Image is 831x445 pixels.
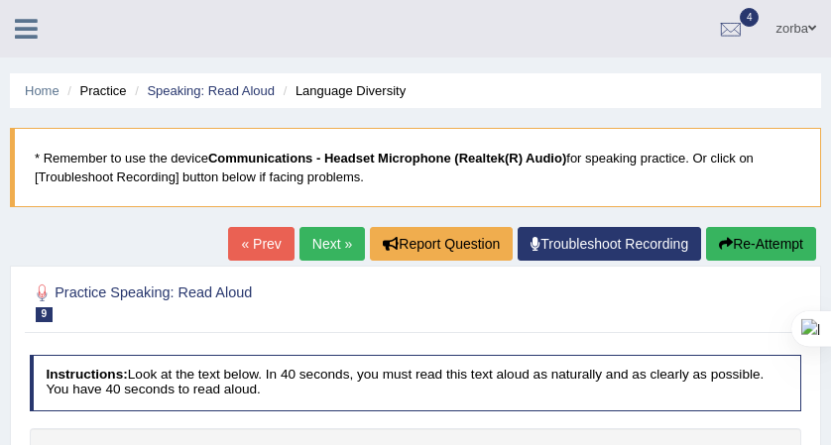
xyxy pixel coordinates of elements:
b: Communications - Headset Microphone (Realtek(R) Audio) [208,151,566,166]
h2: Practice Speaking: Read Aloud [30,280,509,322]
li: Practice [62,81,126,100]
li: Language Diversity [279,81,407,100]
a: Troubleshoot Recording [518,227,701,261]
blockquote: * Remember to use the device for speaking practice. Or click on [Troubleshoot Recording] button b... [10,128,821,207]
a: Home [25,83,59,98]
a: « Prev [228,227,294,261]
span: 4 [740,8,760,27]
a: Speaking: Read Aloud [147,83,275,98]
h4: Look at the text below. In 40 seconds, you must read this text aloud as naturally and as clearly ... [30,355,802,411]
button: Report Question [370,227,513,261]
b: Instructions: [46,367,127,382]
a: Next » [299,227,365,261]
button: Re-Attempt [706,227,816,261]
span: 9 [36,307,54,322]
